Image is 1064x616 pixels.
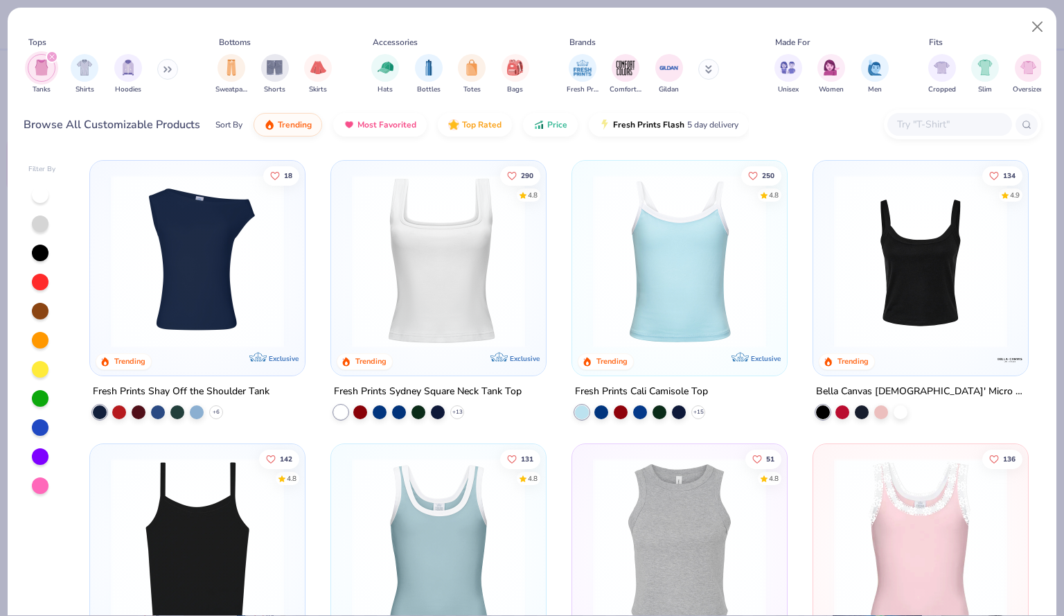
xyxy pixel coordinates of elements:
div: Sort By [215,118,242,131]
img: flash.gif [599,119,610,130]
button: filter button [774,54,802,95]
span: Gildan [659,85,679,95]
button: Most Favorited [333,113,427,137]
div: filter for Women [817,54,845,95]
span: 134 [1003,172,1016,179]
img: a25d9891-da96-49f3-a35e-76288174bf3a [586,175,773,348]
span: Women [819,85,844,95]
button: filter button [261,54,289,95]
div: filter for Slim [971,54,999,95]
img: Men Image [867,60,883,76]
button: Close [1025,14,1051,40]
span: Most Favorited [357,119,416,130]
button: filter button [655,54,683,95]
button: filter button [610,54,641,95]
span: + 15 [693,408,703,416]
div: Brands [569,36,596,49]
div: Accessories [373,36,418,49]
img: Tanks Image [34,60,49,76]
div: filter for Tanks [28,54,55,95]
img: Slim Image [977,60,993,76]
span: Trending [278,119,312,130]
span: Comfort Colors [610,85,641,95]
img: 8af284bf-0d00-45ea-9003-ce4b9a3194ad [827,175,1014,348]
span: Hats [378,85,393,95]
button: filter button [567,54,598,95]
div: filter for Oversized [1013,54,1044,95]
div: filter for Unisex [774,54,802,95]
span: 5 day delivery [687,117,738,133]
img: Shirts Image [77,60,93,76]
span: Exclusive [751,354,781,363]
button: filter button [861,54,889,95]
img: Unisex Image [780,60,796,76]
img: Cropped Image [934,60,950,76]
div: 4.8 [528,473,538,484]
img: Hats Image [378,60,393,76]
span: Skirts [309,85,327,95]
div: Fresh Prints Cali Camisole Top [575,383,708,401]
div: Bottoms [219,36,251,49]
button: Like [264,166,300,185]
div: 4.8 [287,473,297,484]
span: Bags [507,85,523,95]
img: 61d0f7fa-d448-414b-acbf-5d07f88334cb [772,175,959,348]
img: 63ed7c8a-03b3-4701-9f69-be4b1adc9c5f [532,175,719,348]
img: Totes Image [464,60,479,76]
div: filter for Sweatpants [215,54,247,95]
span: Top Rated [462,119,502,130]
img: Hoodies Image [121,60,136,76]
button: filter button [371,54,399,95]
img: Comfort Colors Image [615,58,636,78]
button: filter button [415,54,443,95]
div: Made For [775,36,810,49]
span: Slim [978,85,992,95]
img: Oversized Image [1020,60,1036,76]
button: filter button [971,54,999,95]
div: Fits [929,36,943,49]
span: Shorts [264,85,285,95]
div: filter for Fresh Prints [567,54,598,95]
button: Trending [254,113,322,137]
span: Hoodies [115,85,141,95]
div: Filter By [28,164,56,175]
div: 4.8 [769,190,779,200]
img: Shorts Image [267,60,283,76]
button: Like [260,449,300,468]
div: 4.8 [528,190,538,200]
div: filter for Cropped [928,54,956,95]
img: Fresh Prints Image [572,58,593,78]
span: 250 [762,172,774,179]
button: filter button [817,54,845,95]
button: filter button [928,54,956,95]
span: Sweatpants [215,85,247,95]
span: Exclusive [510,354,540,363]
img: trending.gif [264,119,275,130]
div: Bella Canvas [DEMOGRAPHIC_DATA]' Micro Ribbed Scoop Tank [816,383,1025,401]
span: 136 [1003,455,1016,462]
span: Exclusive [269,354,299,363]
button: Price [523,113,578,137]
button: filter button [71,54,98,95]
div: filter for Shirts [71,54,98,95]
span: Unisex [778,85,799,95]
div: 4.9 [1010,190,1020,200]
span: + 6 [213,408,220,416]
button: Fresh Prints Flash5 day delivery [589,113,749,137]
span: Oversized [1013,85,1044,95]
div: Fresh Prints Shay Off the Shoulder Tank [93,383,269,401]
span: Totes [463,85,481,95]
button: filter button [114,54,142,95]
img: Sweatpants Image [224,60,239,76]
span: Fresh Prints Flash [613,119,684,130]
img: 94a2aa95-cd2b-4983-969b-ecd512716e9a [345,175,532,348]
button: Like [741,166,781,185]
div: filter for Gildan [655,54,683,95]
div: filter for Shorts [261,54,289,95]
button: Like [982,166,1022,185]
div: Browse All Customizable Products [24,116,200,133]
span: 290 [521,172,533,179]
button: Top Rated [438,113,512,137]
button: Like [982,449,1022,468]
div: filter for Bags [502,54,529,95]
